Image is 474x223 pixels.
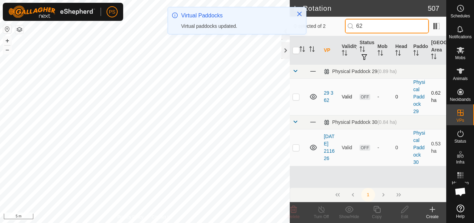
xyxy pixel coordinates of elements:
[307,214,335,220] div: Turn Off
[8,6,95,18] img: Gallagher Logo
[335,214,363,220] div: Show/Hide
[181,23,289,30] div: Virtual paddocks updated.
[392,78,410,115] td: 0
[447,202,474,221] a: Help
[413,51,419,57] p-sorticon: Activate to sort
[410,36,429,65] th: Paddock
[431,55,437,60] p-sorticon: Activate to sort
[299,47,305,53] p-sorticon: Activate to sort
[413,130,425,165] a: Physical Paddock 30
[456,160,464,164] span: Infra
[3,25,11,33] button: Reset Map
[392,36,410,65] th: Head
[109,8,116,16] span: PS
[181,11,289,20] div: Virtual Paddocks
[391,214,418,220] div: Edit
[456,214,465,218] span: Help
[118,214,144,220] a: Privacy Policy
[339,129,357,166] td: Valid
[321,36,339,65] th: VP
[378,144,390,151] div: -
[377,119,397,125] span: (0.84 ha)
[428,78,446,115] td: 0.62 ha
[395,51,401,57] p-sorticon: Activate to sort
[357,36,375,65] th: Status
[454,139,466,143] span: Status
[345,19,429,33] input: Search (S)
[324,134,335,161] a: [DATE] 211626
[288,214,300,219] span: Delete
[339,78,357,115] td: Valid
[324,119,397,125] div: Physical Paddock 30
[15,25,24,34] button: Map Layers
[413,79,425,114] a: Physical Paddock 29
[378,51,383,57] p-sorticon: Activate to sort
[428,129,446,166] td: 0.53 ha
[452,181,469,185] span: Heatmap
[392,129,410,166] td: 0
[359,47,365,53] p-sorticon: Activate to sort
[339,36,357,65] th: Validity
[450,97,471,102] span: Neckbands
[342,51,347,57] p-sorticon: Activate to sort
[294,23,345,30] span: 0 selected of 2
[363,214,391,220] div: Copy
[3,37,11,45] button: +
[3,46,11,54] button: –
[455,56,465,60] span: Mobs
[152,214,172,220] a: Contact Us
[377,69,397,74] span: (0.89 ha)
[294,4,428,13] h2: In Rotation
[361,188,375,202] button: 1
[450,181,471,202] a: Open chat
[378,93,390,101] div: -
[449,35,472,39] span: Notifications
[295,9,304,19] button: Close
[428,36,446,65] th: [GEOGRAPHIC_DATA] Area
[309,47,315,53] p-sorticon: Activate to sort
[375,36,393,65] th: Mob
[359,94,370,100] span: OFF
[456,118,464,122] span: VPs
[428,3,439,14] span: 507
[359,145,370,151] span: OFF
[324,69,397,74] div: Physical Paddock 29
[324,90,333,103] a: 29 3 62
[450,14,470,18] span: Schedules
[453,77,468,81] span: Animals
[418,214,446,220] div: Create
